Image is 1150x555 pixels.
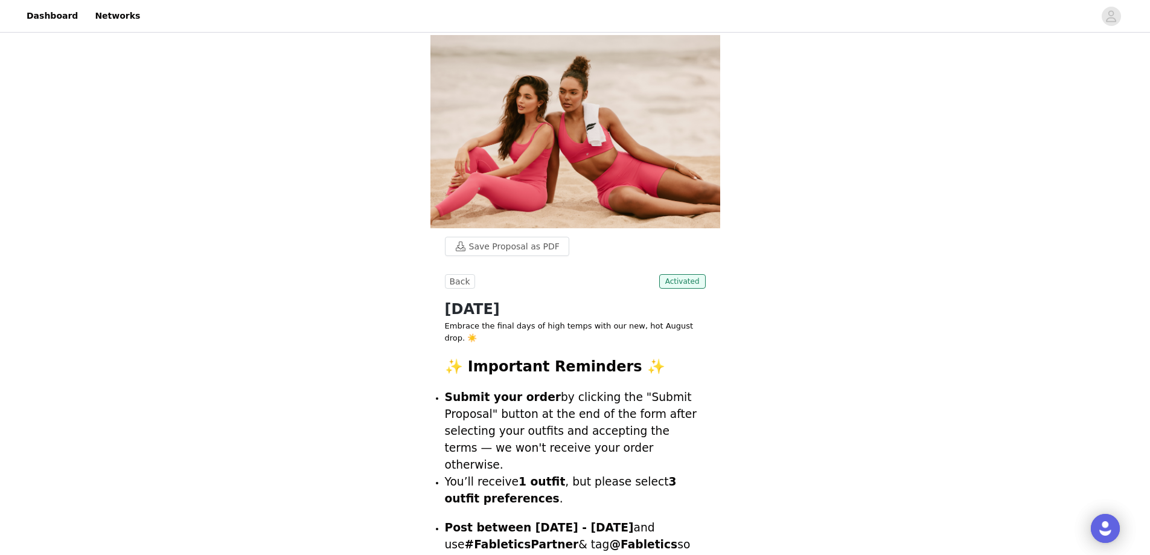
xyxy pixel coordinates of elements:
[445,320,706,344] p: Embrace the final days of high temps with our new, hot August drop. ☀️
[609,538,677,551] strong: @Fabletics
[1105,7,1117,26] div: avatar
[445,237,569,256] button: Save Proposal as PDF
[445,391,697,471] span: by clicking the "Submit Proposal" button at the end of the form after selecting your outfits and ...
[445,358,665,375] strong: ✨ Important Reminders ✨
[19,2,85,30] a: Dashboard
[659,274,706,289] span: Activated
[445,391,561,403] strong: Submit your order
[88,2,147,30] a: Networks
[430,35,720,228] img: campaign image
[445,521,634,534] strong: Post between [DATE] - [DATE]
[519,475,565,488] strong: 1 outfit
[445,298,706,320] h1: [DATE]
[445,475,677,505] span: You’ll receive , but please select .
[445,274,475,289] button: Back
[465,538,579,551] strong: #FableticsPartner
[1091,514,1120,543] div: Open Intercom Messenger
